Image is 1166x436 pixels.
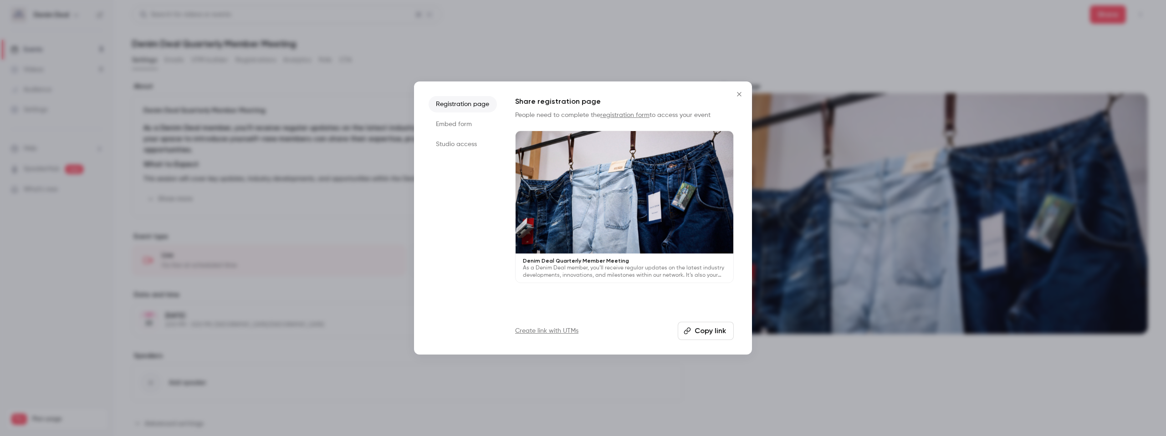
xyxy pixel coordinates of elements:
[515,326,578,335] a: Create link with UTMs
[515,111,734,120] p: People need to complete the to access your event
[600,112,649,118] a: registration form
[515,96,734,107] h1: Share registration page
[429,116,497,132] li: Embed form
[429,96,497,112] li: Registration page
[523,264,726,279] p: As a Denim Deal member, you’ll receive regular updates on the latest industry developments, innov...
[515,131,734,283] a: Denim Deal Quarterly Member MeetingAs a Denim Deal member, you’ll receive regular updates on the ...
[678,322,734,340] button: Copy link
[523,257,726,264] p: Denim Deal Quarterly Member Meeting
[730,85,748,103] button: Close
[429,136,497,152] li: Studio access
